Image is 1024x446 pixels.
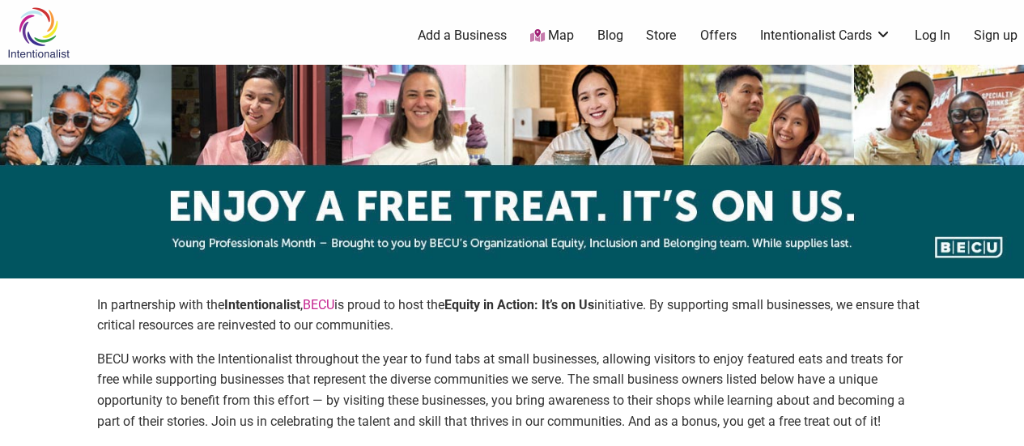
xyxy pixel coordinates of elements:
a: Add a Business [418,27,507,45]
p: In partnership with the , is proud to host the initiative. By supporting small businesses, we ens... [97,295,927,336]
p: BECU works with the Intentionalist throughout the year to fund tabs at small businesses, allowing... [97,349,927,431]
a: Blog [597,27,623,45]
a: Store [646,27,677,45]
a: Offers [700,27,737,45]
a: Map [530,27,574,45]
a: Sign up [974,27,1018,45]
a: Log In [915,27,950,45]
a: BECU [303,297,334,312]
strong: Equity in Action: It’s on Us [444,297,594,312]
a: Intentionalist Cards [760,27,891,45]
strong: Intentionalist [224,297,300,312]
